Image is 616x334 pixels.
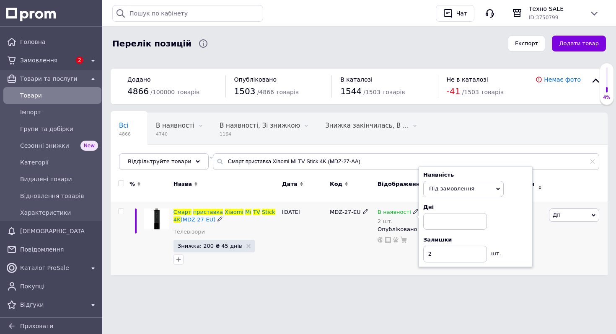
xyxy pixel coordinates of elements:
[423,203,528,211] div: Дні
[378,180,423,188] span: Відображення
[330,180,342,188] span: Код
[447,76,488,83] span: Не в каталозі
[173,209,275,223] a: СмартприставкаXiaomiMiTVStick4K(MDZ-27-EU)
[262,209,275,215] span: Stick
[20,91,98,100] span: Товари
[220,122,300,129] span: В наявності, Зі знижкою
[150,89,199,95] span: / 100000 товарів
[436,5,474,22] button: Чат
[129,180,135,188] span: %
[529,5,582,13] span: Техно SALE
[20,208,98,217] span: Характеристики
[363,89,405,95] span: / 1503 товарів
[119,122,129,129] span: Всі
[423,171,528,179] div: Наявність
[20,38,98,46] span: Головна
[508,36,546,52] button: Експорт
[119,131,131,137] span: 4866
[225,209,243,215] span: Xiaomi
[544,76,581,83] a: Немає фото
[20,125,98,133] span: Групи та добірки
[234,76,277,83] span: Опубліковано
[127,76,150,83] span: Додано
[112,38,192,50] span: Перелік позицій
[20,227,85,235] span: [DEMOGRAPHIC_DATA]
[462,89,504,95] span: / 1503 товарів
[257,89,299,95] span: / 4866 товарів
[144,208,169,229] img: Смарт приставка Xiaomi Mi TV Stick 4K (MDZ-27-EU)
[20,108,98,116] span: Імпорт
[455,7,469,20] div: Чат
[173,228,205,236] a: Телевізори
[253,209,260,215] span: TV
[330,209,361,215] span: MDZ-27-EU
[80,141,98,151] span: New
[429,185,474,192] span: Під замовлення
[173,216,181,223] span: 4K
[378,218,419,224] div: 2 шт.
[20,323,53,329] span: Приховати
[552,36,606,52] button: Додати товар
[423,236,528,244] div: Залишки
[600,95,613,100] div: 4%
[20,264,85,272] span: Каталог ProSale
[529,15,558,21] span: ID: 3750799
[447,86,461,96] span: -41
[317,113,425,145] div: Знижка закінчилась, В наявності, Опубліковані
[280,202,328,275] div: [DATE]
[213,153,599,170] input: Пошук по назві позиції, артикулу і пошуковим запитам
[234,86,256,96] span: 1503
[127,86,149,96] span: 4866
[20,158,98,167] span: Категорії
[76,57,83,64] span: 2
[119,154,205,161] span: Опубліковані, Без знижки
[553,212,560,218] span: Дії
[193,209,223,215] span: приставка
[340,76,373,83] span: В каталозі
[156,131,194,137] span: 4740
[20,75,85,83] span: Товари та послуги
[220,131,300,137] span: 1164
[181,216,216,223] span: (MDZ-27-EU)
[128,158,192,164] span: Відфільтруйте товари
[340,86,362,96] span: 1544
[487,246,504,257] div: шт.
[325,122,409,129] span: Знижка закінчилась, В ...
[20,301,85,309] span: Відгуки
[245,209,251,215] span: Mi
[20,175,98,183] span: Видалені товари
[173,180,192,188] span: Назва
[20,141,77,150] span: Сезонні знижки
[282,180,298,188] span: Дата
[156,122,194,129] span: В наявності
[20,282,98,290] span: Покупці
[20,56,71,64] span: Замовлення
[20,245,98,254] span: Повідомлення
[112,5,263,22] input: Пошук по кабінету
[178,243,242,249] span: Знижка: 200 ₴ 45 днів
[378,209,411,218] span: В наявності
[173,209,192,215] span: Смарт
[378,226,443,233] div: Опубліковано
[20,192,98,200] span: Відновлення товарів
